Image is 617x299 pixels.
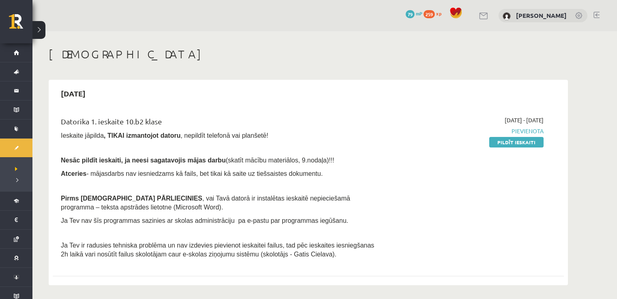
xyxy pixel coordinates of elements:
a: [PERSON_NAME] [516,11,567,19]
a: 79 mP [406,10,422,17]
span: , vai Tavā datorā ir instalētas ieskaitē nepieciešamā programma – teksta apstrādes lietotne (Micr... [61,195,350,211]
span: Ieskaite jāpilda , nepildīt telefonā vai planšetē! [61,132,268,139]
b: , TIKAI izmantojot datoru [104,132,181,139]
a: Rīgas 1. Tālmācības vidusskola [9,14,32,34]
span: xp [436,10,441,17]
div: Datorika 1. ieskaite 10.b2 klase [61,116,378,131]
span: - mājasdarbs nav iesniedzams kā fails, bet tikai kā saite uz tiešsaistes dokumentu. [61,170,323,177]
span: 259 [424,10,435,18]
span: mP [416,10,422,17]
span: Pirms [DEMOGRAPHIC_DATA] PĀRLIECINIES [61,195,202,202]
span: Nesāc pildīt ieskaiti, ja neesi sagatavojis mājas darbu [61,157,226,164]
h1: [DEMOGRAPHIC_DATA] [49,47,568,61]
span: Ja Tev ir radusies tehniska problēma un nav izdevies pievienot ieskaitei failus, tad pēc ieskaite... [61,242,374,258]
a: Pildīt ieskaiti [489,137,544,147]
span: Ja Tev nav šīs programmas sazinies ar skolas administrāciju pa e-pastu par programmas iegūšanu. [61,217,348,224]
span: (skatīt mācību materiālos, 9.nodaļa)!!! [226,157,334,164]
span: [DATE] - [DATE] [505,116,544,124]
b: Atceries [61,170,86,177]
a: 259 xp [424,10,445,17]
span: Pievienota [391,127,544,135]
span: 79 [406,10,415,18]
img: Artūrs Reinis Valters [503,12,511,20]
h2: [DATE] [53,84,94,103]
